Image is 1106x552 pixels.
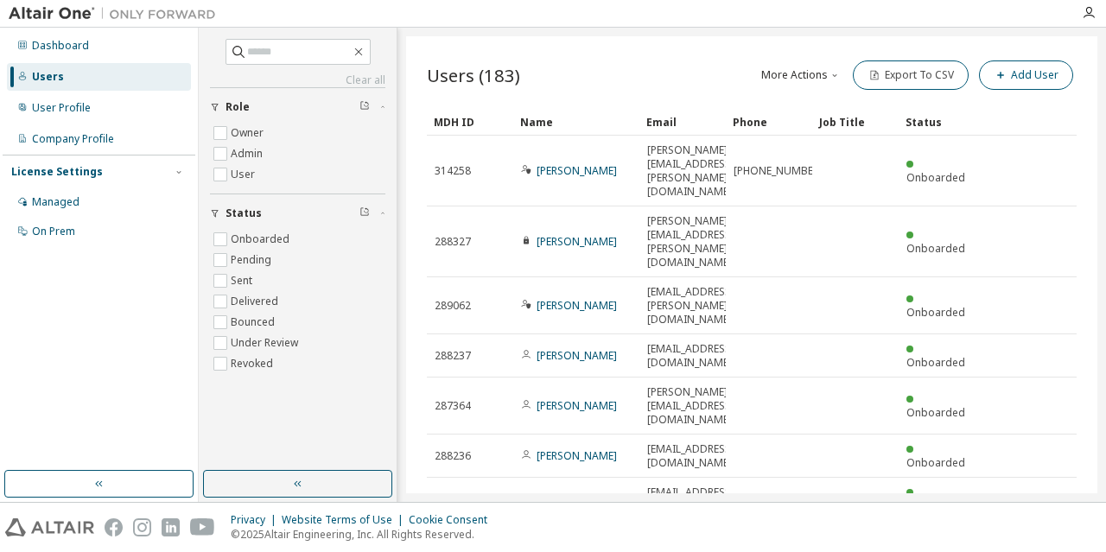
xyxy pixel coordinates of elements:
[231,164,258,185] label: User
[359,206,370,220] span: Clear filter
[647,342,734,370] span: [EMAIL_ADDRESS][DOMAIN_NAME]
[435,449,471,463] span: 288236
[906,455,965,470] span: Onboarded
[434,108,506,136] div: MDH ID
[210,194,385,232] button: Status
[435,399,471,413] span: 287364
[359,100,370,114] span: Clear filter
[537,448,617,463] a: [PERSON_NAME]
[537,163,617,178] a: [PERSON_NAME]
[231,513,282,527] div: Privacy
[906,170,965,185] span: Onboarded
[435,349,471,363] span: 288237
[32,132,114,146] div: Company Profile
[646,108,719,136] div: Email
[32,195,79,209] div: Managed
[231,312,278,333] label: Bounced
[231,250,275,270] label: Pending
[210,88,385,126] button: Role
[979,60,1073,90] button: Add User
[11,165,103,179] div: License Settings
[647,385,734,427] span: [PERSON_NAME][EMAIL_ADDRESS][DOMAIN_NAME]
[427,63,520,87] span: Users (183)
[162,518,180,536] img: linkedin.svg
[231,527,498,542] p: © 2025 Altair Engineering, Inc. All Rights Reserved.
[819,108,892,136] div: Job Title
[647,485,734,513] span: [EMAIL_ADDRESS][DOMAIN_NAME]
[647,442,734,470] span: [EMAIL_ADDRESS][DOMAIN_NAME]
[906,355,965,370] span: Onboarded
[231,143,266,164] label: Admin
[226,100,250,114] span: Role
[906,241,965,256] span: Onboarded
[734,164,823,178] span: [PHONE_NUMBER]
[906,305,965,320] span: Onboarded
[537,234,617,249] a: [PERSON_NAME]
[760,60,842,90] button: More Actions
[32,39,89,53] div: Dashboard
[520,108,632,136] div: Name
[32,225,75,238] div: On Prem
[210,73,385,87] a: Clear all
[282,513,409,527] div: Website Terms of Use
[32,70,64,84] div: Users
[906,405,965,420] span: Onboarded
[32,101,91,115] div: User Profile
[733,108,805,136] div: Phone
[647,214,734,270] span: [PERSON_NAME][EMAIL_ADDRESS][PERSON_NAME][DOMAIN_NAME]
[5,518,94,536] img: altair_logo.svg
[647,285,734,327] span: [EMAIL_ADDRESS][PERSON_NAME][DOMAIN_NAME]
[853,60,969,90] button: Export To CSV
[231,291,282,312] label: Delivered
[226,206,262,220] span: Status
[231,270,256,291] label: Sent
[537,398,617,413] a: [PERSON_NAME]
[133,518,151,536] img: instagram.svg
[231,353,276,374] label: Revoked
[435,235,471,249] span: 288327
[435,492,471,506] span: 289213
[231,123,267,143] label: Owner
[231,229,293,250] label: Onboarded
[105,518,123,536] img: facebook.svg
[537,348,617,363] a: [PERSON_NAME]
[409,513,498,527] div: Cookie Consent
[537,492,617,506] a: [PERSON_NAME]
[647,143,734,199] span: [PERSON_NAME][EMAIL_ADDRESS][PERSON_NAME][DOMAIN_NAME]
[435,164,471,178] span: 314258
[906,108,978,136] div: Status
[435,299,471,313] span: 289062
[537,298,617,313] a: [PERSON_NAME]
[190,518,215,536] img: youtube.svg
[231,333,302,353] label: Under Review
[9,5,225,22] img: Altair One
